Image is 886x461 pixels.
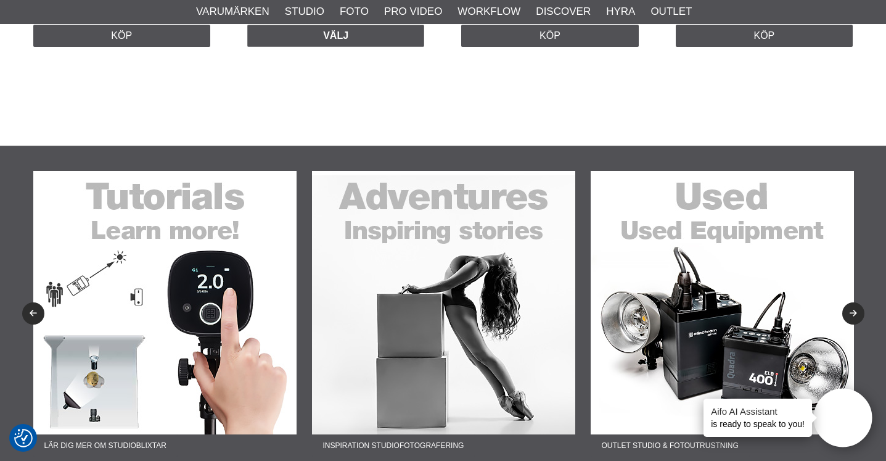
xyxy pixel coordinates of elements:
a: Studio [285,4,324,20]
a: Pro Video [384,4,442,20]
button: Previous [22,302,44,325]
button: Next [842,302,864,325]
div: is ready to speak to you! [703,399,812,437]
img: Annons:22-03F banner-sidfot-used.jpg [591,171,854,434]
img: Annons:22-01F banner-sidfot-tutorials.jpg [33,171,297,434]
span: Inspiration Studiofotografering [312,434,475,457]
span: Outlet Studio & Fotoutrustning [591,434,750,457]
a: Discover [536,4,591,20]
span: Lär dig mer om studioblixtar [33,434,178,457]
a: Outlet [650,4,692,20]
a: Annons:22-01F banner-sidfot-tutorials.jpgLär dig mer om studioblixtar [33,171,297,457]
img: Revisit consent button [14,429,33,447]
h4: Aifo AI Assistant [711,405,805,418]
a: Annons:22-03F banner-sidfot-used.jpgOutlet Studio & Fotoutrustning [591,171,854,457]
a: Foto [340,4,369,20]
a: Varumärken [196,4,269,20]
a: Välj [247,25,425,47]
a: Köp [676,25,853,47]
img: Annons:22-02F banner-sidfot-adventures.jpg [312,171,575,434]
a: Annons:22-02F banner-sidfot-adventures.jpgInspiration Studiofotografering [312,171,575,457]
a: Köp [33,25,211,47]
button: Samtyckesinställningar [14,427,33,449]
a: Köp [461,25,639,47]
a: Workflow [457,4,520,20]
a: Hyra [606,4,635,20]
